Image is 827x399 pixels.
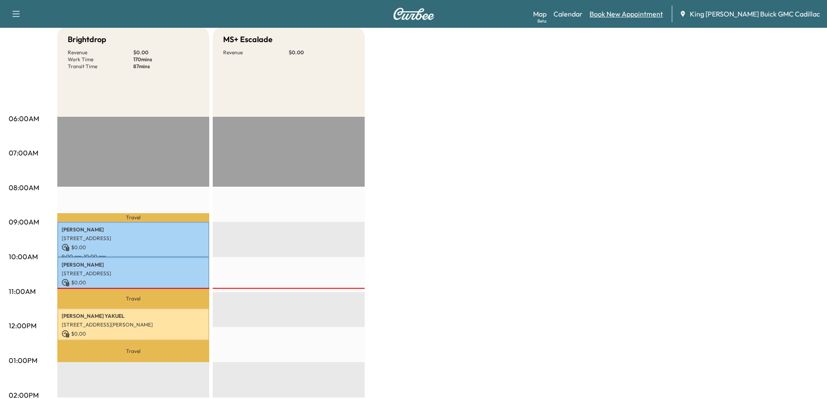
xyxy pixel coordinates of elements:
p: Revenue [223,49,289,56]
p: 11:28 am - 12:23 pm [62,340,205,346]
p: $ 0.00 [62,244,205,251]
p: 07:00AM [9,148,38,158]
a: MapBeta [533,9,547,19]
h5: Brightdrop [68,33,106,46]
p: 170 mins [133,56,199,63]
p: Revenue [68,49,133,56]
a: Book New Appointment [590,9,663,19]
p: 01:00PM [9,355,37,366]
h5: MS+ Escalade [223,33,273,46]
p: 06:00AM [9,113,39,124]
p: 11:00AM [9,286,36,297]
div: Beta [537,18,547,24]
p: $ 0.00 [62,330,205,338]
p: 08:00AM [9,182,39,193]
img: Curbee Logo [393,8,435,20]
p: $ 0.00 [133,49,199,56]
p: 10:00AM [9,251,38,262]
p: [PERSON_NAME] YAKUEL [62,313,205,320]
p: Transit Time [68,63,133,70]
p: [PERSON_NAME] [62,226,205,233]
p: Travel [57,213,209,222]
p: 9:00 am - 10:00 am [62,253,205,260]
p: 87 mins [133,63,199,70]
p: Travel [57,289,209,308]
p: $ 0.00 [62,279,205,287]
span: King [PERSON_NAME] Buick GMC Cadillac [690,9,820,19]
a: Calendar [554,9,583,19]
p: [STREET_ADDRESS] [62,235,205,242]
p: Work Time [68,56,133,63]
p: [STREET_ADDRESS] [62,270,205,277]
p: Travel [57,340,209,362]
p: $ 0.00 [289,49,354,56]
p: 12:00PM [9,320,36,331]
p: [PERSON_NAME] [62,261,205,268]
p: 09:00AM [9,217,39,227]
p: [STREET_ADDRESS][PERSON_NAME] [62,321,205,328]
